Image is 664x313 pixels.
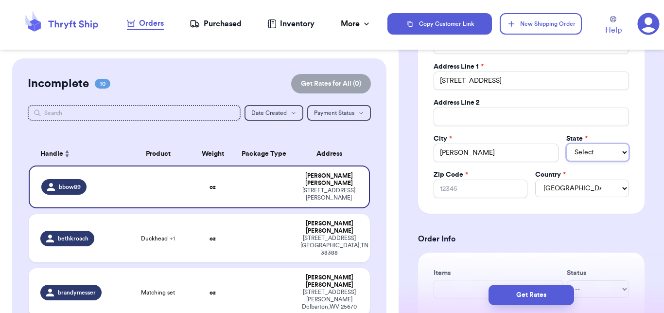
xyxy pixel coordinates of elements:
div: [PERSON_NAME] [PERSON_NAME] [300,274,358,289]
span: 10 [95,79,110,89]
span: Date Created [251,110,287,116]
label: Country [535,170,566,180]
span: brandymesser [58,289,96,296]
a: Help [605,16,622,36]
span: bbow89 [59,183,81,191]
span: Help [605,24,622,36]
strong: oz [210,236,216,241]
div: [STREET_ADDRESS] [PERSON_NAME] [300,187,357,202]
label: Status [567,268,629,278]
label: Items [434,268,563,278]
th: Weight [192,142,233,166]
label: City [434,134,452,144]
div: [STREET_ADDRESS] [GEOGRAPHIC_DATA] , TN 38388 [300,235,358,257]
span: bethkroach [58,235,88,242]
span: Duckhead [141,235,175,242]
label: Address Line 1 [434,62,484,72]
button: Payment Status [307,105,371,121]
span: + 1 [170,236,175,241]
span: Matching set [141,289,175,296]
div: [STREET_ADDRESS][PERSON_NAME] Delbarton , WV 25670 [300,289,358,311]
a: Orders [127,18,164,30]
a: Inventory [267,18,315,30]
label: State [566,134,588,144]
div: [PERSON_NAME] [PERSON_NAME] [300,172,357,187]
th: Product [124,142,192,166]
button: Copy Customer Link [387,13,492,35]
input: 12345 [434,180,527,198]
div: More [341,18,371,30]
span: Payment Status [314,110,354,116]
button: New Shipping Order [500,13,581,35]
h3: Order Info [418,233,645,245]
button: Get Rates for All (0) [291,74,371,93]
button: Sort ascending [63,148,71,160]
strong: oz [210,184,216,190]
label: Address Line 2 [434,98,480,108]
strong: oz [210,290,216,295]
div: Orders [127,18,164,29]
button: Get Rates [489,285,574,305]
span: Handle [40,149,63,159]
th: Package Type [233,142,295,166]
button: Date Created [245,105,303,121]
label: Zip Code [434,170,468,180]
th: Address [295,142,370,166]
input: Search [28,105,241,121]
div: [PERSON_NAME] [PERSON_NAME] [300,220,358,235]
h2: Incomplete [28,76,89,92]
a: Purchased [190,18,242,30]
